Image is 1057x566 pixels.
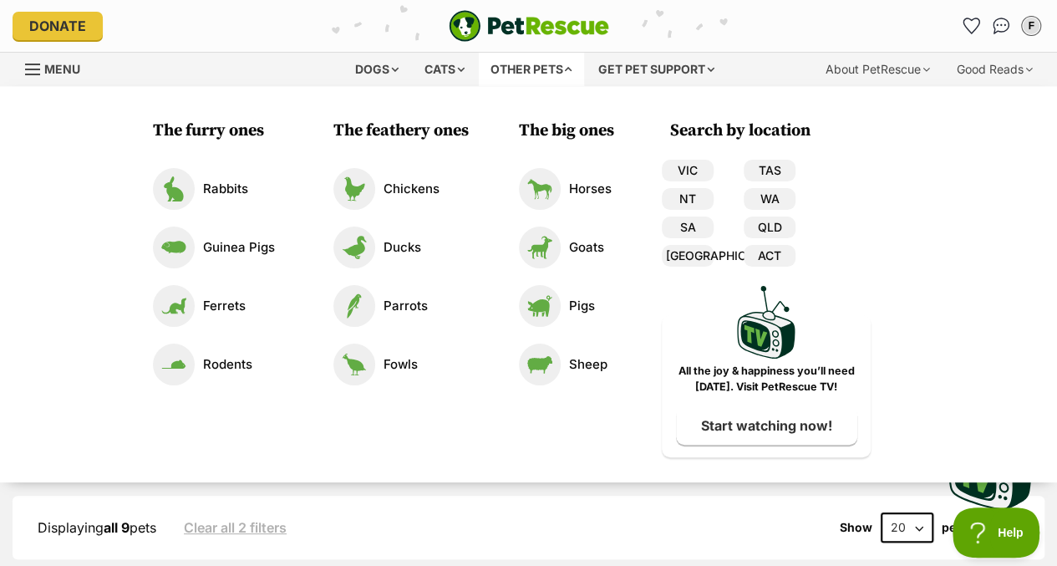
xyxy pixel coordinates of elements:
[333,168,460,210] a: Chickens Chickens
[569,238,604,258] p: Goats
[333,227,460,268] a: Ducks Ducks
[153,344,275,385] a: Rodents Rodents
[519,285,612,327] a: Pigs Pigs
[519,285,561,327] img: Pigs
[153,227,195,268] img: Guinea Pigs
[662,188,714,210] a: NT
[153,285,195,327] img: Ferrets
[942,521,1019,534] label: pets per page
[744,245,795,267] a: ACT
[958,13,1044,39] ul: Account quick links
[413,53,476,86] div: Cats
[587,53,726,86] div: Get pet support
[384,238,421,258] p: Ducks
[519,227,561,268] img: Goats
[744,188,795,210] a: WA
[993,18,1010,34] img: chat-41dd97257d64d25036548639549fe6c8038ab92f7586957e7f3b1b290dea8141.svg
[13,12,103,40] a: Donate
[449,10,609,42] a: PetRescue
[384,297,428,316] p: Parrots
[814,53,942,86] div: About PetRescue
[333,344,375,385] img: Fowls
[744,217,795,238] a: QLD
[519,120,620,143] h3: The big ones
[569,297,595,316] p: Pigs
[184,520,287,535] a: Clear all 2 filters
[674,364,858,395] p: All the joy & happiness you’ll need [DATE]. Visit PetRescue TV!
[737,286,795,359] img: PetRescue TV logo
[104,519,130,536] strong: all 9
[153,344,195,385] img: Rodents
[988,13,1014,39] a: Conversations
[384,355,418,375] p: Fowls
[25,53,92,83] a: Menu
[662,217,714,238] a: SA
[662,245,714,267] a: [GEOGRAPHIC_DATA]
[343,53,410,86] div: Dogs
[333,285,460,327] a: Parrots Parrots
[519,227,612,268] a: Goats Goats
[333,344,460,385] a: Fowls Fowls
[519,344,612,385] a: Sheep Sheep
[945,53,1044,86] div: Good Reads
[569,355,607,375] p: Sheep
[333,120,469,143] h3: The feathery ones
[153,227,275,268] a: Guinea Pigs Guinea Pigs
[569,180,612,199] p: Horses
[1023,18,1039,34] div: F
[744,160,795,181] a: TAS
[958,13,984,39] a: Favourites
[153,168,275,210] a: Rabbits Rabbits
[840,521,872,534] span: Show
[203,238,275,258] p: Guinea Pigs
[153,120,283,143] h3: The furry ones
[670,120,871,143] h3: Search by location
[333,285,375,327] img: Parrots
[479,53,584,86] div: Other pets
[519,168,612,210] a: Horses Horses
[38,519,156,536] span: Displaying pets
[662,160,714,181] a: VIC
[203,180,248,199] p: Rabbits
[449,10,609,42] img: logo-e224e6f780fb5917bec1dbf3a21bbac754714ae5b6737aabdf751b685950b380.svg
[153,168,195,210] img: Rabbits
[203,297,246,316] p: Ferrets
[153,285,275,327] a: Ferrets Ferrets
[44,62,80,76] span: Menu
[1018,13,1044,39] button: My account
[519,168,561,210] img: Horses
[203,355,252,375] p: Rodents
[676,406,857,445] a: Start watching now!
[953,507,1040,558] iframe: Help Scout Beacon - Open
[384,180,440,199] p: Chickens
[519,344,561,385] img: Sheep
[333,168,375,210] img: Chickens
[333,227,375,268] img: Ducks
